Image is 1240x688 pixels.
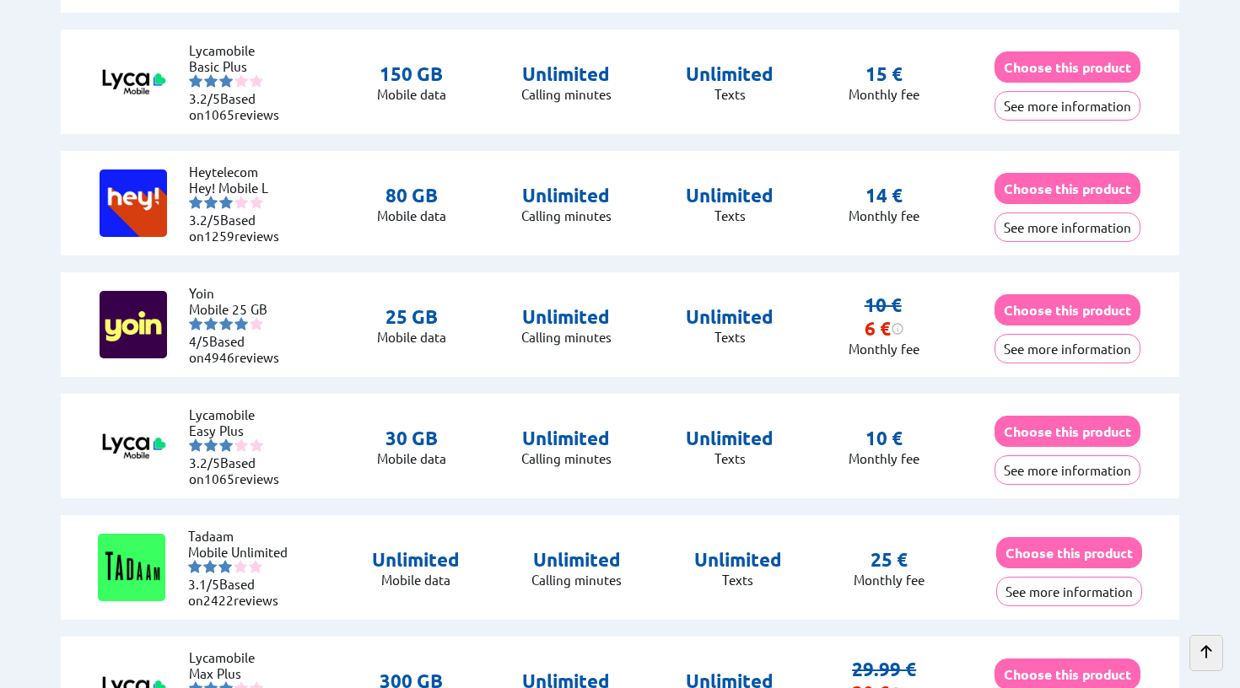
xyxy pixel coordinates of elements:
[204,349,235,365] span: 4946
[995,455,1140,485] button: See more information
[204,74,218,88] img: starnr2
[995,462,1140,478] a: See more information
[521,329,612,345] p: Calling minutes
[995,59,1140,75] a: Choose this product
[377,427,446,450] p: 30 GB
[865,293,902,316] s: 10 €
[235,196,248,209] img: starnr4
[189,406,290,422] li: Lycamobile
[686,207,774,223] p: Texts
[189,454,220,470] span: 3.2/5
[204,470,235,486] span: 1065
[995,91,1140,121] button: See more information
[188,544,289,560] li: Mobile Unlimited
[249,560,262,573] img: starnr5
[686,62,774,86] p: Unlimited
[995,294,1140,325] button: Choose this product
[531,548,622,572] p: Unlimited
[694,572,782,588] p: Texts
[189,649,290,665] li: Lycamobile
[995,212,1140,242] button: See more information
[995,341,1140,357] a: See more information
[189,90,290,122] li: Based on reviews
[100,169,167,237] img: Logo of Heytelecom
[188,576,289,608] li: Based on reviews
[234,560,247,573] img: starnr4
[204,438,218,452] img: starnr2
[849,341,919,357] p: Monthly fee
[377,184,446,207] p: 80 GB
[686,305,774,329] p: Unlimited
[849,86,919,102] p: Monthly fee
[694,548,782,572] p: Unlimited
[377,305,446,329] p: 25 GB
[235,317,248,331] img: starnr4
[996,583,1142,599] a: See more information
[189,317,202,331] img: starnr1
[686,329,774,345] p: Texts
[188,560,202,573] img: starnr1
[995,302,1140,318] a: Choose this product
[203,560,217,573] img: starnr2
[189,333,290,365] li: Based on reviews
[996,545,1142,561] a: Choose this product
[218,560,232,573] img: starnr3
[189,180,290,196] li: Hey! Mobile L
[865,62,903,86] p: 15 €
[189,454,290,486] li: Based on reviews
[521,207,612,223] p: Calling minutes
[521,86,612,102] p: Calling minutes
[521,427,612,450] p: Unlimited
[995,173,1140,204] button: Choose this product
[377,62,446,86] p: 150 GB
[100,412,167,480] img: Logo of Lycamobile
[100,291,167,358] img: Logo of Yoin
[189,422,290,438] li: Easy Plus
[189,58,290,74] li: Basic Plus
[995,51,1140,83] button: Choose this product
[372,548,460,572] p: Unlimited
[250,438,263,452] img: starnr5
[865,184,903,207] p: 14 €
[235,438,248,452] img: starnr4
[995,219,1140,235] a: See more information
[250,74,263,88] img: starnr5
[189,665,290,681] li: Max Plus
[219,196,233,209] img: starnr3
[250,317,263,331] img: starnr5
[377,329,446,345] p: Mobile data
[686,184,774,207] p: Unlimited
[219,317,233,331] img: starnr3
[98,534,165,601] img: Logo of Tadaam
[521,62,612,86] p: Unlimited
[854,572,925,588] p: Monthly fee
[995,98,1140,114] a: See more information
[189,90,220,106] span: 3.2/5
[995,666,1140,682] a: Choose this product
[686,450,774,466] p: Texts
[189,333,209,349] span: 4/5
[189,196,202,209] img: starnr1
[189,212,290,244] li: Based on reviews
[203,592,234,608] span: 2422
[204,196,218,209] img: starnr2
[849,207,919,223] p: Monthly fee
[865,317,904,341] div: 6 €
[189,301,290,317] li: Mobile 25 GB
[996,577,1142,606] button: See more information
[189,74,202,88] img: starnr1
[686,427,774,450] p: Unlimited
[100,48,167,116] img: Logo of Lycamobile
[377,450,446,466] p: Mobile data
[189,285,290,301] li: Yoin
[204,317,218,331] img: starnr2
[891,322,904,336] img: information
[995,180,1140,196] a: Choose this product
[189,438,202,452] img: starnr1
[849,450,919,466] p: Monthly fee
[377,86,446,102] p: Mobile data
[189,212,220,228] span: 3.2/5
[531,572,622,588] p: Calling minutes
[521,450,612,466] p: Calling minutes
[189,164,290,180] li: Heytelecom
